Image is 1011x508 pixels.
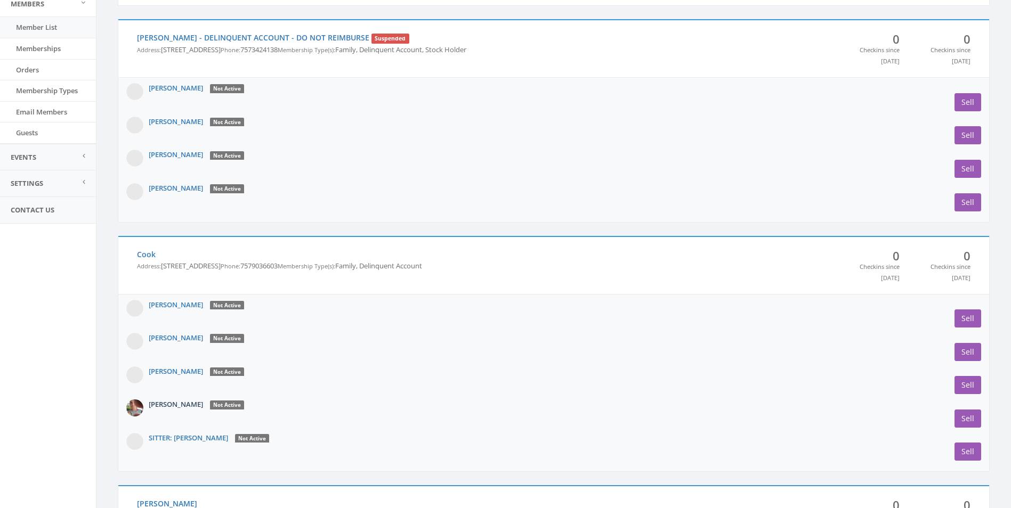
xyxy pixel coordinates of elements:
img: Photo [126,117,143,134]
p: [STREET_ADDRESS] 7573424138 Family, Delinquent Account, Stock Holder [137,45,829,55]
small: Suspended [371,34,409,44]
img: Photo [126,333,143,350]
div: Not Active [210,334,244,343]
a: [PERSON_NAME] [149,83,203,93]
div: Not Active [210,84,244,94]
small: Membership Type(s): [278,262,335,270]
a: [PERSON_NAME] [149,366,203,376]
a: Sell [955,309,981,327]
img: Photo [126,433,143,450]
a: Cook [137,249,156,259]
div: Not Active [210,367,244,377]
a: Sell [955,409,981,428]
img: Photo [126,150,143,167]
span: 0 [845,34,900,44]
a: Sell [955,193,981,211]
img: Photo [126,366,143,383]
small: Membership Type(s): [278,46,335,54]
img: Photo [126,300,143,317]
a: Sell [955,343,981,361]
a: Sell [955,376,981,394]
a: [PERSON_NAME] [149,117,203,126]
a: Sell [955,160,981,178]
a: [PERSON_NAME] [149,300,203,309]
small: Address: [137,46,161,54]
small: Phone: [221,46,240,54]
a: Sell [955,93,981,111]
div: Not Active [210,400,244,410]
p: [STREET_ADDRESS] 7579036603 Family, Delinquent Account [137,261,829,271]
span: Events [11,152,36,162]
a: Sell [955,126,981,144]
img: Photo [126,183,143,200]
span: 0 [916,250,970,261]
span: Email Members [16,107,67,117]
small: Checkins since [DATE] [860,46,900,65]
small: Checkins since [DATE] [931,46,970,65]
span: 0 [916,34,970,44]
div: Not Active [210,301,244,310]
small: Address: [137,262,161,270]
div: Not Active [210,184,244,194]
small: Phone: [221,262,240,270]
span: 0 [845,250,900,261]
img: Photo [126,83,143,100]
span: Contact Us [11,205,54,215]
a: SITTER: [PERSON_NAME] [149,433,228,443]
img: profile-picture [126,399,143,416]
a: [PERSON_NAME] [149,399,203,409]
a: Sell [955,443,981,461]
div: Not Active [210,118,244,127]
span: Settings [11,178,43,188]
small: Checkins since [DATE] [931,263,970,282]
small: Checkins since [DATE] [860,263,900,282]
div: Not Active [210,151,244,161]
a: [PERSON_NAME] - DELINQUENT ACCOUNT - DO NOT REIMBURSE [137,32,369,43]
a: [PERSON_NAME] [149,183,203,193]
div: Not Active [235,434,269,444]
a: [PERSON_NAME] [149,333,203,342]
a: [PERSON_NAME] [149,150,203,159]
